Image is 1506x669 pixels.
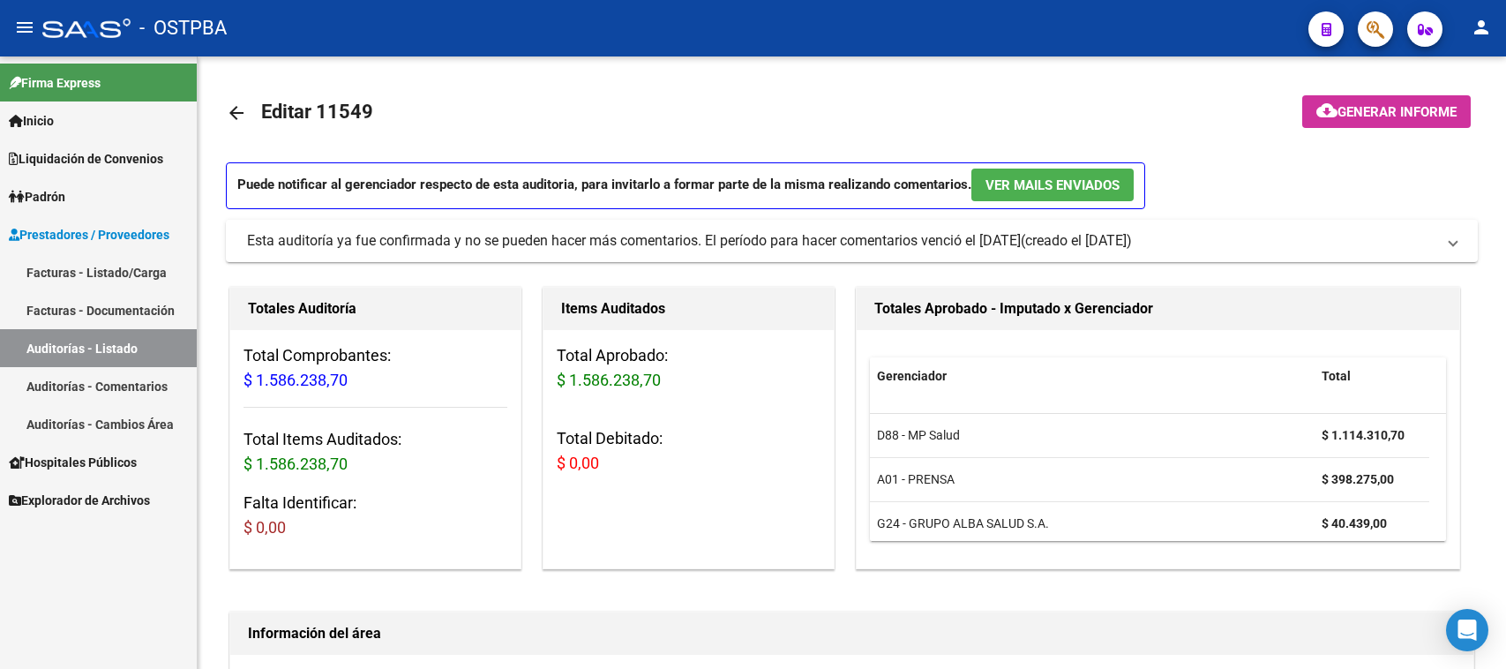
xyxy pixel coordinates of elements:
span: Editar 11549 [261,101,373,123]
strong: $ 40.439,00 [1322,516,1387,530]
h1: Totales Auditoría [248,295,503,323]
h3: Total Comprobantes: [244,343,507,393]
div: Esta auditoría ya fue confirmada y no se pueden hacer más comentarios. El período para hacer come... [247,231,1021,251]
span: $ 1.586.238,70 [244,455,348,473]
datatable-header-cell: Gerenciador [870,357,1315,395]
span: $ 1.586.238,70 [557,371,661,389]
span: A01 - PRENSA [877,472,955,486]
span: Prestadores / Proveedores [9,225,169,244]
span: D88 - MP Salud [877,428,960,442]
span: $ 0,00 [557,454,599,472]
span: Firma Express [9,73,101,93]
span: Hospitales Públicos [9,453,137,472]
span: (creado el [DATE]) [1021,231,1132,251]
span: $ 0,00 [244,518,286,537]
button: Ver Mails Enviados [971,169,1134,201]
h3: Total Aprobado: [557,343,820,393]
span: Total [1322,369,1351,383]
mat-icon: cloud_download [1316,100,1337,121]
h3: Total Debitado: [557,426,820,476]
p: Puede notificar al gerenciador respecto de esta auditoria, para invitarlo a formar parte de la mi... [226,162,1145,209]
span: G24 - GRUPO ALBA SALUD S.A. [877,516,1049,530]
h1: Totales Aprobado - Imputado x Gerenciador [874,295,1442,323]
h1: Items Auditados [561,295,816,323]
button: Generar informe [1302,95,1471,128]
mat-expansion-panel-header: Esta auditoría ya fue confirmada y no se pueden hacer más comentarios. El período para hacer come... [226,220,1478,262]
span: Generar informe [1337,104,1457,120]
span: Explorador de Archivos [9,491,150,510]
span: Ver Mails Enviados [985,177,1120,193]
h3: Falta Identificar: [244,491,507,540]
strong: $ 1.114.310,70 [1322,428,1405,442]
span: $ 1.586.238,70 [244,371,348,389]
span: Padrón [9,187,65,207]
h1: Información del área [248,620,1456,648]
span: Inicio [9,111,54,131]
mat-icon: arrow_back [226,102,247,124]
strong: $ 398.275,00 [1322,472,1394,486]
mat-icon: person [1471,17,1492,38]
h3: Total Items Auditados: [244,427,507,477]
mat-icon: menu [14,17,35,38]
span: Gerenciador [877,369,947,383]
span: - OSTPBA [139,9,227,48]
div: Open Intercom Messenger [1446,609,1488,651]
datatable-header-cell: Total [1315,357,1429,395]
span: Liquidación de Convenios [9,149,163,169]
